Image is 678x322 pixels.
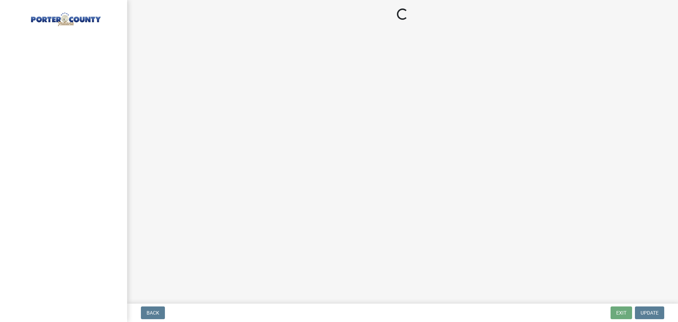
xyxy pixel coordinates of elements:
span: Update [641,310,659,316]
button: Back [141,306,165,319]
button: Update [635,306,664,319]
button: Exit [611,306,632,319]
img: Porter County, Indiana [14,7,116,27]
span: Back [147,310,159,316]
